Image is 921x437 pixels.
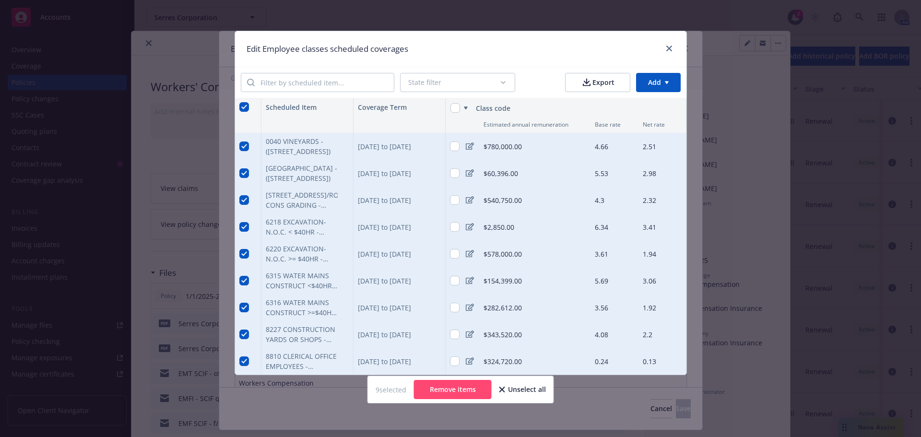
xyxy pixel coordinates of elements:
[484,249,522,259] span: $578,000.00
[643,249,656,259] span: 1.94
[266,324,338,344] div: 8227 CONSTRUCTION YARDS OR SHOPS - (16060 Sonoma Hwy Sonoma, CA 95476)
[266,163,338,183] div: 5506 STREET/ROAD CONS PAVING - (16060 Sonoma Hwy Sonoma, CA 95476)
[595,169,608,178] span: 5.53
[479,116,590,133] div: Estimated annual remuneration
[484,356,522,366] span: $324,720.00
[484,195,522,205] span: $540,750.00
[354,187,446,213] div: [DATE] to [DATE]
[484,330,522,340] span: $343,520.00
[239,249,249,259] input: Select
[595,249,608,259] span: 3.61
[450,195,460,205] input: Select
[266,297,338,318] div: 6316 WATER MAINS CONSTRUCT >=$40HR - (16060 Sonoma Hwy Sonoma, CA 95476)
[354,294,446,321] div: [DATE] to [DATE]
[376,385,406,395] div: 9 selected
[637,116,639,133] button: Resize column
[643,223,656,232] span: 3.41
[484,303,522,313] span: $282,612.00
[255,73,394,92] input: Filter by scheduled item...
[354,240,446,267] div: [DATE] to [DATE]
[484,222,514,232] span: $2,850.00
[484,276,522,286] span: $154,399.00
[484,142,522,152] span: $780,000.00
[643,196,656,205] span: 2.32
[239,142,249,151] input: Select
[239,168,249,178] input: Select
[450,276,460,285] input: Select
[484,168,518,178] span: $60,396.00
[643,303,656,312] span: 1.92
[643,169,656,178] span: 2.98
[266,217,338,237] div: 6218 EXCAVATION-N.O.C. < $40HR - (16060 Sonoma Hwy Sonoma, CA 95476)
[643,357,656,366] span: 0.13
[595,142,608,151] span: 4.66
[595,303,608,312] span: 3.56
[450,103,460,113] input: Select all
[239,195,249,205] input: Select
[450,222,460,232] input: Select
[450,356,460,366] input: Select
[352,116,354,133] button: Resize column
[354,133,446,160] div: [DATE] to [DATE]
[354,160,446,187] div: [DATE] to [DATE]
[450,330,460,339] input: Select
[266,351,338,371] div: 8810 CLERICAL OFFICE EMPLOYEES - (16060 Sonoma Hwy Sonoma, CA 95476)
[266,136,338,156] div: 0040 VINEYARDS - (16060 Sonoma Hwy Sonoma, CA 95476)
[643,276,656,285] span: 3.06
[414,380,492,399] button: Remove items
[590,116,638,133] div: Base rate
[239,356,249,366] input: Select
[450,168,460,178] input: Select
[444,116,447,133] button: Resize column
[450,303,460,312] input: Select
[239,222,249,232] input: Select
[595,330,608,339] span: 4.08
[239,303,249,312] input: Select
[354,267,446,294] div: [DATE] to [DATE]
[239,276,249,285] input: Select
[354,348,446,375] div: [DATE] to [DATE]
[450,249,460,259] input: Select
[408,78,499,87] div: State filter
[643,330,652,339] span: 2.2
[266,244,338,264] div: 6220 EXCAVATION-N.O.C. >= $40HR - (16060 Sonoma Hwy Sonoma, CA 95476)
[266,271,338,291] div: 6315 WATER MAINS CONSTRUCT <$40HR - (16060 Sonoma Hwy Sonoma, CA 95476)
[476,103,664,113] div: Class code
[247,79,255,86] svg: Search
[638,116,686,133] div: Net rate
[565,73,630,92] button: Export
[354,213,446,240] div: [DATE] to [DATE]
[589,116,591,133] button: Resize column
[239,330,249,339] input: Select
[354,321,446,348] div: [DATE] to [DATE]
[643,142,656,151] span: 2.51
[595,357,608,366] span: 0.24
[239,102,249,112] input: Select all
[595,276,608,285] span: 5.69
[450,142,460,151] input: Select
[595,223,608,232] span: 6.34
[499,380,546,399] button: Unselect all
[354,98,446,116] div: Coverage Term
[595,196,604,205] span: 4.3
[261,98,354,116] div: Scheduled Item
[266,190,338,210] div: 5507 STREET/ROAD CONS GRADING - (16060 Sonoma Hwy Sonoma, CA 95476)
